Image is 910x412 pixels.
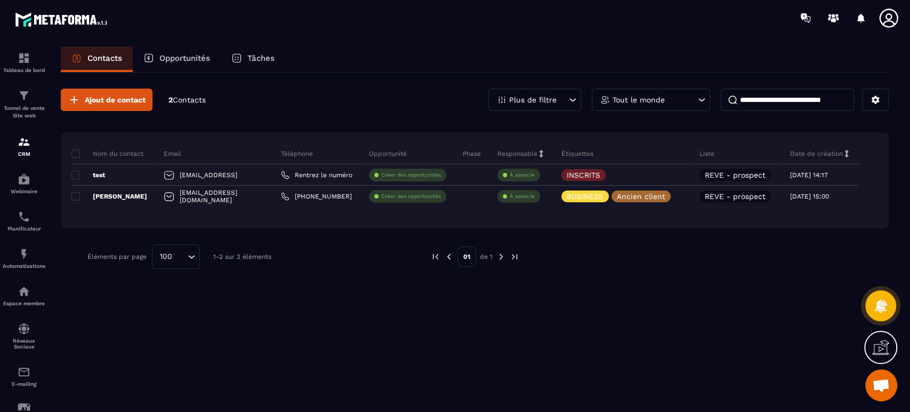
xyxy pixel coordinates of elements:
[561,149,593,158] p: Étiquettes
[444,252,454,262] img: prev
[865,369,897,401] div: Ouvrir le chat
[381,171,441,179] p: Créer des opportunités
[18,210,30,223] img: scheduler
[480,252,493,261] p: de 1
[213,253,271,260] p: 1-2 sur 2 éléments
[431,252,440,262] img: prev
[18,285,30,298] img: automations
[3,151,45,157] p: CRM
[3,188,45,194] p: Webinaire
[18,173,30,186] img: automations
[790,171,828,179] p: [DATE] 14:17
[152,244,200,269] div: Search for option
[87,53,122,63] p: Contacts
[3,381,45,387] p: E-mailing
[87,253,147,260] p: Éléments par page
[281,192,352,201] a: [PHONE_NUMBER]
[3,44,45,81] a: formationformationTableau de bord
[3,81,45,128] a: formationformationTunnel de vente Site web
[381,193,441,200] p: Créer des opportunités
[3,202,45,240] a: schedulerschedulerPlanificateur
[3,277,45,314] a: automationsautomationsEspace membre
[85,94,146,105] span: Ajout de contact
[3,67,45,73] p: Tableau de bord
[18,322,30,335] img: social-network
[71,149,143,158] p: Nom du contact
[168,95,206,105] p: 2
[247,53,275,63] p: Tâches
[705,171,766,179] p: REVE - prospect
[457,247,476,267] p: 01
[790,149,843,158] p: Date de création
[71,171,105,179] p: test
[176,251,185,263] input: Search for option
[3,338,45,350] p: Réseaux Sociaux
[3,128,45,165] a: formationformationCRM
[164,149,181,158] p: Email
[510,171,535,179] p: À associe
[61,46,133,72] a: Contacts
[567,193,603,200] p: BUSINESS
[3,226,45,232] p: Planificateur
[463,149,481,158] p: Phase
[133,46,221,72] a: Opportunités
[567,171,600,179] p: INSCRITS
[369,149,407,158] p: Opportunité
[613,96,665,104] p: Tout le monde
[3,300,45,306] p: Espace membre
[790,193,829,200] p: [DATE] 15:00
[156,251,176,263] span: 100
[3,165,45,202] a: automationsautomationsWebinaire
[705,193,766,200] p: REVE - prospect
[221,46,285,72] a: Tâches
[3,240,45,277] a: automationsautomationsAutomatisations
[281,149,313,158] p: Téléphone
[18,136,30,148] img: formation
[61,89,152,111] button: Ajout de contact
[509,96,557,104] p: Plus de filtre
[699,149,714,158] p: Liste
[18,52,30,65] img: formation
[173,96,206,104] span: Contacts
[3,263,45,269] p: Automatisations
[496,252,506,262] img: next
[3,314,45,358] a: social-networksocial-networkRéseaux Sociaux
[18,248,30,260] img: automations
[3,358,45,395] a: emailemailE-mailing
[617,193,665,200] p: Ancien client
[15,10,111,29] img: logo
[510,252,519,262] img: next
[497,149,537,158] p: Responsable
[71,192,147,201] p: [PERSON_NAME]
[18,366,30,378] img: email
[3,105,45,120] p: Tunnel de vente Site web
[18,89,30,102] img: formation
[510,193,535,200] p: À associe
[159,53,210,63] p: Opportunités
